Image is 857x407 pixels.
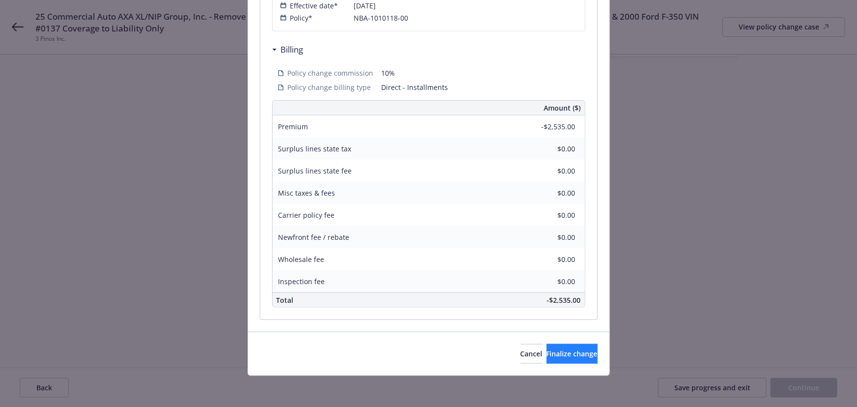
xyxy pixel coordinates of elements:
[521,344,543,364] button: Cancel
[518,230,581,245] input: 0.00
[278,277,325,286] span: Inspection fee
[278,122,308,131] span: Premium
[276,295,294,305] span: Total
[278,255,325,264] span: Wholesale fee
[278,144,352,153] span: Surplus lines state tax
[518,142,581,156] input: 0.00
[547,349,598,358] span: Finalize change
[281,43,304,56] h3: Billing
[272,43,304,56] div: Billing
[290,13,313,23] span: Policy*
[544,103,581,113] span: Amount ($)
[278,166,352,175] span: Surplus lines state fee
[288,82,371,92] span: Policy change billing type
[382,68,580,78] span: 10%
[518,119,581,134] input: 0.00
[518,164,581,178] input: 0.00
[288,68,374,78] span: Policy change commission
[278,210,335,220] span: Carrier policy fee
[354,0,376,11] span: [DATE]
[518,208,581,223] input: 0.00
[518,186,581,201] input: 0.00
[382,82,580,92] span: Direct - Installments
[547,344,598,364] button: Finalize change
[278,188,335,198] span: Misc taxes & fees
[518,274,581,289] input: 0.00
[547,295,581,305] span: -$2,535.00
[518,252,581,267] input: 0.00
[521,349,543,358] span: Cancel
[354,13,409,23] span: NBA-1010118-00
[278,233,350,242] span: Newfront fee / rebate
[290,0,338,11] span: Effective date*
